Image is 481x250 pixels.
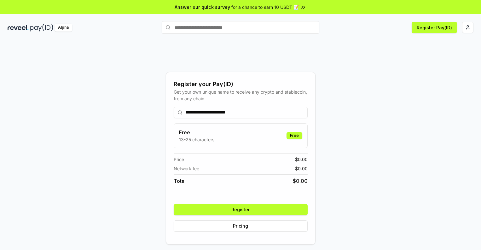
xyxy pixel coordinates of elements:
[174,177,186,185] span: Total
[8,24,29,32] img: reveel_dark
[175,4,230,10] span: Answer our quick survey
[174,165,199,172] span: Network fee
[412,22,457,33] button: Register Pay(ID)
[174,204,308,215] button: Register
[293,177,308,185] span: $ 0.00
[295,156,308,163] span: $ 0.00
[179,136,214,143] p: 13-25 characters
[174,89,308,102] div: Get your own unique name to receive any crypto and stablecoin, from any chain
[174,220,308,232] button: Pricing
[231,4,299,10] span: for a chance to earn 10 USDT 📝
[295,165,308,172] span: $ 0.00
[287,132,302,139] div: Free
[179,129,214,136] h3: Free
[174,156,184,163] span: Price
[174,80,308,89] div: Register your Pay(ID)
[55,24,72,32] div: Alpha
[30,24,53,32] img: pay_id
